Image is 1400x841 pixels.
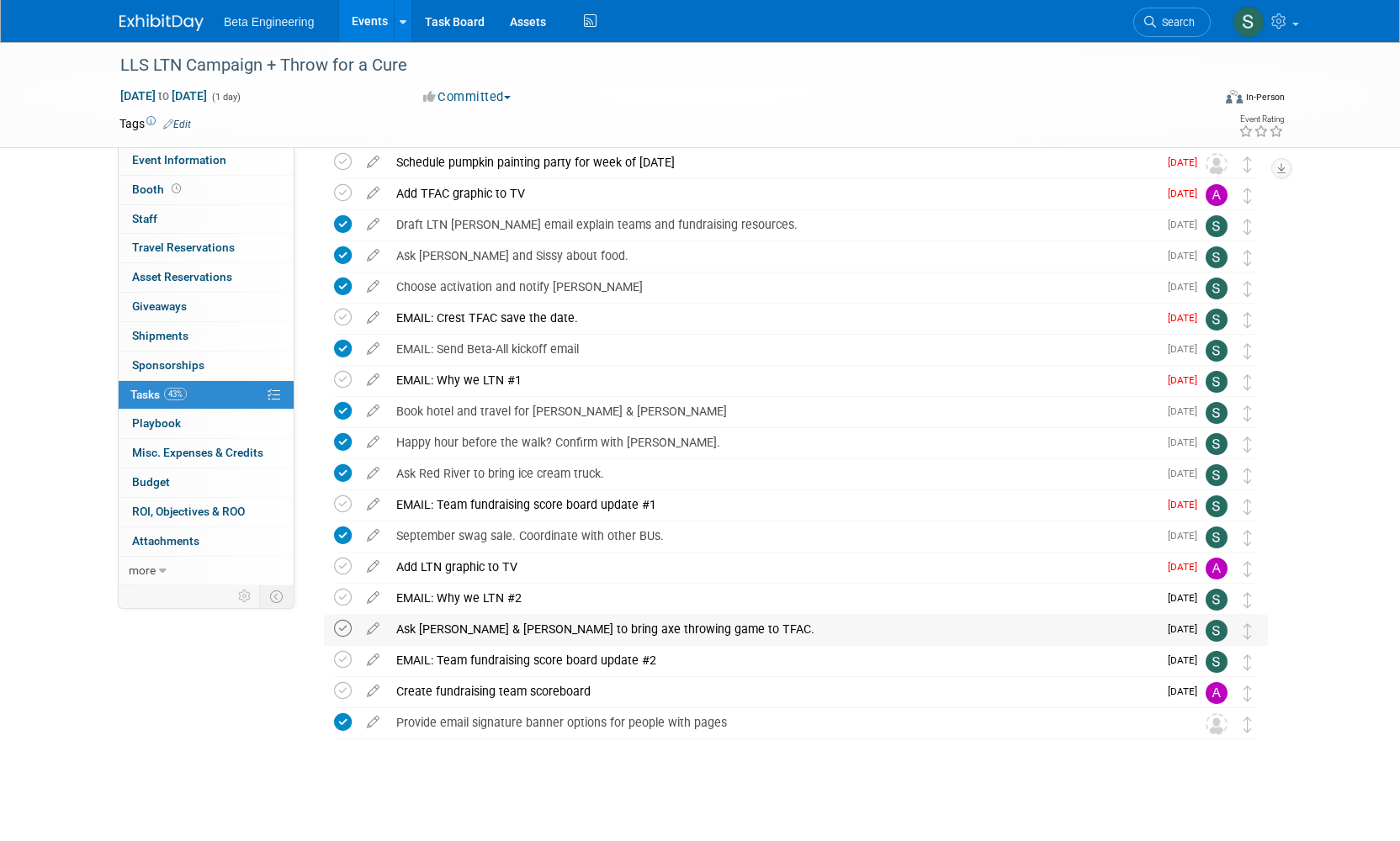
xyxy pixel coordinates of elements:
[1244,561,1252,577] i: Move task
[1206,246,1228,268] img: Sara Dorsey
[119,293,294,321] a: Giveaways
[358,684,388,699] a: edit
[358,653,388,668] a: edit
[156,89,172,103] span: to
[1168,156,1206,168] span: [DATE]
[1206,558,1228,579] img: Anne Mertens
[1244,156,1252,172] i: Move task
[388,553,1158,581] div: Add LTN graphic to TV
[1206,526,1228,548] img: Sara Dorsey
[1206,495,1228,517] img: Sara Dorsey
[388,397,1158,426] div: Book hotel and travel for [PERSON_NAME] & [PERSON_NAME]
[358,248,388,263] a: edit
[388,428,1158,457] div: Happy hour before the walk? Confirm with [PERSON_NAME].
[388,366,1158,394] div: EMAIL: Why we LTN #1
[358,155,388,170] a: edit
[1244,405,1252,421] i: Move task
[1168,623,1206,635] span: [DATE]
[358,310,388,325] a: edit
[132,416,181,430] span: Playbook
[388,148,1158,177] div: Schedule pumpkin painting party for week of [DATE]
[1244,623,1252,639] i: Move task
[1206,340,1228,362] img: Sara Dorsey
[210,92,241,103] span: (1 day)
[1244,250,1252,266] i: Move task
[1206,433,1228,455] img: Sara Dorsey
[1206,402,1228,424] img: Sara Dorsey
[1206,620,1228,642] img: Sara Dorsey
[388,179,1158,208] div: Add TFAC graphic to TV
[132,270,232,283] span: Asset Reservations
[358,715,388,730] a: edit
[132,299,187,313] span: Giveaways
[388,241,1158,270] div: Ask [PERSON_NAME] and Sissy about food.
[130,388,187,401] span: Tasks
[119,115,191,132] td: Tags
[1168,250,1206,262] span: [DATE]
[1244,654,1252,670] i: Move task
[388,584,1158,612] div: EMAIL: Why we LTN #2
[388,490,1158,519] div: EMAIL: Team fundraising score board update #1
[132,534,199,547] span: Attachments
[119,322,294,351] a: Shipments
[1244,343,1252,359] i: Move task
[358,186,388,201] a: edit
[119,352,294,380] a: Sponsorships
[260,585,294,607] td: Toggle Event Tabs
[358,590,388,606] a: edit
[1111,87,1285,113] div: Event Format
[358,341,388,357] a: edit
[1244,281,1252,297] i: Move task
[1168,374,1206,386] span: [DATE]
[388,210,1158,239] div: Draft LTN [PERSON_NAME] email explain teams and fundraising resources.
[358,217,388,232] a: edit
[1168,436,1206,448] span: [DATE]
[119,468,294,497] a: Budget
[1206,651,1228,673] img: Sara Dorsey
[358,497,388,512] a: edit
[1233,6,1265,38] img: Sara Dorsey
[1168,219,1206,230] span: [DATE]
[1238,115,1284,124] div: Event Rating
[119,88,208,103] span: [DATE] [DATE]
[358,373,388,388] a: edit
[164,388,187,400] span: 43%
[417,88,517,106] button: Committed
[388,272,1158,301] div: Choose activation and notify [PERSON_NAME]
[1244,468,1252,484] i: Move task
[132,182,184,196] span: Booth
[1206,713,1228,735] img: Unassigned
[1168,499,1206,510] span: [DATE]
[1244,436,1252,452] i: Move task
[119,498,294,526] a: ROI, Objectives & ROO
[119,205,294,234] a: Staff
[1244,374,1252,390] i: Move task
[132,446,263,459] span: Misc. Expenses & Credits
[388,677,1158,706] div: Create fundraising team scoreboard
[1226,90,1243,103] img: Format-Inperson.png
[114,50,1185,81] div: LLS LTN Campaign + Throw for a Cure
[1206,682,1228,704] img: Anne Mertens
[1168,188,1206,199] span: [DATE]
[163,119,191,130] a: Edit
[1168,561,1206,573] span: [DATE]
[132,329,188,342] span: Shipments
[1206,589,1228,611] img: Sara Dorsey
[1168,530,1206,542] span: [DATE]
[358,404,388,419] a: edit
[358,466,388,481] a: edit
[1206,309,1228,331] img: Sara Dorsey
[1244,499,1252,515] i: Move task
[132,505,245,518] span: ROI, Objectives & ROO
[1168,343,1206,355] span: [DATE]
[388,615,1158,643] div: Ask [PERSON_NAME] & [PERSON_NAME] to bring axe throwing game to TFAC.
[1245,91,1285,103] div: In-Person
[1244,188,1252,204] i: Move task
[132,212,157,225] span: Staff
[1244,717,1252,733] i: Move task
[119,439,294,468] a: Misc. Expenses & Credits
[224,15,314,29] span: Beta Engineering
[1168,685,1206,697] span: [DATE]
[388,646,1158,674] div: EMAIL: Team fundraising score board update #2
[132,241,235,254] span: Travel Reservations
